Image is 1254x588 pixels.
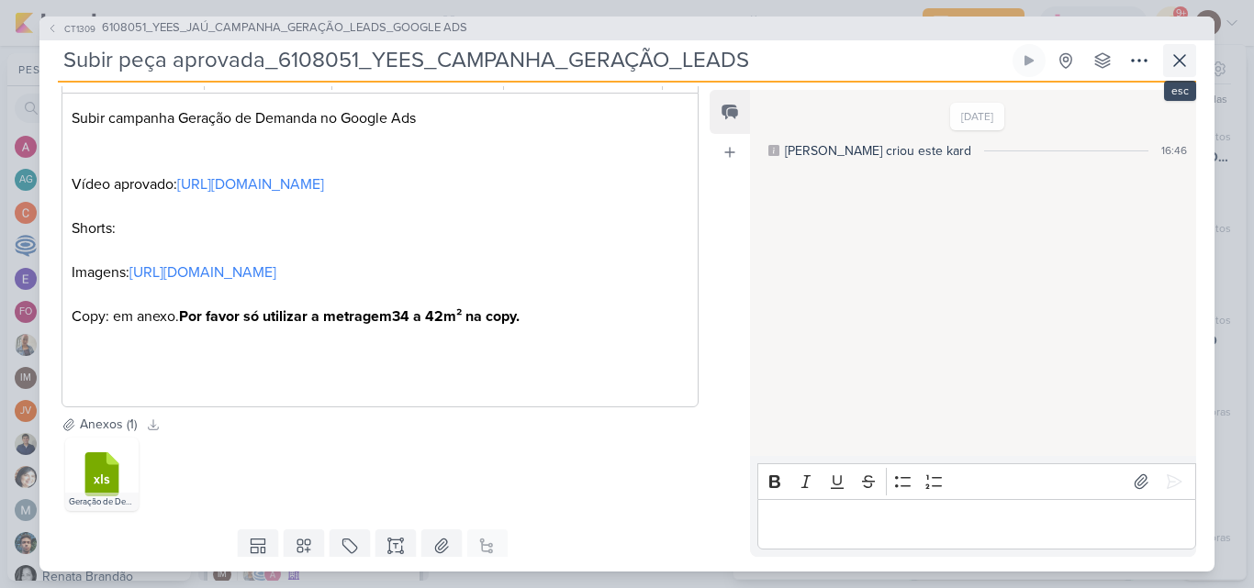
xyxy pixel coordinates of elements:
[65,493,139,511] div: Geração de Demanda - Copy Jaú (1).xlsx
[785,141,971,161] div: [PERSON_NAME] criou este kard
[1161,142,1187,159] div: 16:46
[757,463,1196,499] div: Editor toolbar
[1022,53,1036,68] div: Ligar relógio
[757,499,1196,549] div: Editor editing area: main
[177,175,324,194] a: [URL][DOMAIN_NAME]
[72,173,689,217] p: Vídeo aprovado:
[1164,81,1196,101] div: esc
[80,415,137,434] div: Anexos (1)
[179,307,392,326] strong: Por favor só utilizar a metragem
[72,107,689,151] p: Subir campanha Geração de Demanda no Google Ads
[72,217,689,327] p: Shorts: Imagens: Copy: em anexo.
[392,307,520,326] strong: 34 a 42m² na copy.
[129,263,276,282] a: [URL][DOMAIN_NAME]
[58,44,1009,77] input: Kard Sem Título
[62,93,699,407] div: Editor editing area: main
